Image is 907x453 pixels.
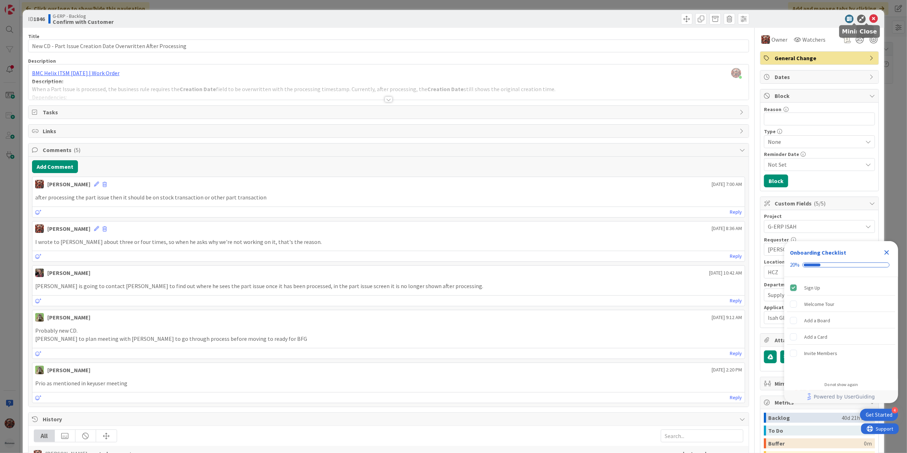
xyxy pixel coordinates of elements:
div: Invite Members [804,349,837,358]
label: Reason [764,106,781,113]
b: Confirm with Customer [53,19,114,25]
img: JK [35,180,44,188]
div: Application (G-ERP) [764,305,875,310]
span: Owner [771,35,787,44]
div: Add a Board [804,316,830,325]
label: Title [28,33,39,40]
img: BF [35,269,44,277]
div: [PERSON_NAME] [47,366,90,374]
span: G-ERP - Backlog [53,13,114,19]
div: Get Started [866,411,892,418]
button: Add Comment [32,160,78,173]
a: Reply [730,349,742,358]
button: Block [764,175,788,187]
a: Reply [730,393,742,402]
div: [PERSON_NAME] [47,269,90,277]
div: Open Get Started checklist, remaining modules: 4 [860,409,898,421]
span: [DATE] 9:12 AM [712,314,742,321]
span: General Change [775,54,866,62]
span: [DATE] 7:00 AM [712,181,742,188]
div: Checklist Container [784,241,898,403]
a: Reply [730,296,742,305]
div: Do not show again [824,382,858,387]
span: Isah Global [768,313,863,322]
span: G-ERP ISAH [768,222,859,231]
div: Sign Up [804,283,820,292]
div: Close Checklist [881,247,892,258]
input: type card name here... [28,40,749,52]
div: Welcome Tour [804,300,834,308]
div: Location [764,259,875,264]
b: 1846 [33,15,45,22]
span: ( 5/5 ) [814,200,826,207]
div: Footer [784,390,898,403]
div: Department (G-ERP) [764,282,875,287]
span: [DATE] 2:20 PM [712,366,742,374]
p: I wrote to [PERSON_NAME] about three or four times, so when he asks why we're not working on it, ... [35,238,742,246]
span: Tasks [43,108,736,116]
span: Watchers [802,35,826,44]
span: History [43,415,736,423]
p: [PERSON_NAME] to plan meeting with [PERSON_NAME] to go through process before moving to ready for... [35,335,742,343]
label: Requester [764,236,789,243]
div: Invite Members is incomplete. [787,345,895,361]
div: Add a Card is incomplete. [787,329,895,345]
img: qhSiAgzwFq7RpNB94T3Wy8pZew4pf0Zn.png [731,68,741,78]
span: Mirrors [775,379,866,388]
span: ( 5 ) [74,146,80,153]
p: Prio as mentioned in keyuser meeting [35,379,742,387]
a: Reply [730,252,742,261]
div: Add a Board is incomplete. [787,313,895,328]
div: 4 [892,407,898,413]
span: Links [43,127,736,135]
strong: Description: [32,78,63,85]
h5: Close [860,28,877,35]
div: Checklist progress: 20% [790,262,892,268]
span: Not Set [768,160,863,169]
span: Block [775,92,866,100]
img: JK [35,224,44,233]
div: [PERSON_NAME] [47,180,90,188]
span: [DATE] 10:42 AM [709,269,742,277]
span: None [768,137,859,147]
div: Project [764,214,875,219]
span: Support [15,1,32,10]
p: [PERSON_NAME] is going to contact [PERSON_NAME] to find out where he sees the part issue once it ... [35,282,742,290]
span: [DATE] 8:36 AM [712,225,742,232]
img: TT [35,313,44,322]
div: Welcome Tour is incomplete. [787,296,895,312]
span: Description [28,58,56,64]
input: Search... [661,429,743,442]
span: Attachments [775,336,866,344]
p: Probably new CD. [35,327,742,335]
div: All [34,430,55,442]
div: [PERSON_NAME] [47,224,90,233]
div: To Do [768,426,864,436]
div: Onboarding Checklist [790,248,846,257]
span: Reminder Date [764,152,799,157]
a: Powered by UserGuiding [788,390,895,403]
a: BMC Helix ITSM [DATE] | Work Order [32,69,120,77]
span: Comments [43,146,736,154]
div: 40d 21h 24m [842,413,872,423]
div: 0m [864,438,872,448]
span: Custom Fields [775,199,866,208]
div: Checklist items [784,277,898,377]
div: Backlog [768,413,842,423]
div: Add a Card [804,333,827,341]
div: [PERSON_NAME] [47,313,90,322]
span: HCZ [768,268,863,276]
span: ID [28,15,45,23]
span: Supply Chain Management [768,291,863,299]
span: Dates [775,73,866,81]
div: Sign Up is complete. [787,280,895,296]
div: 20% [790,262,800,268]
img: TT [35,366,44,374]
div: Buffer [768,438,864,448]
span: Type [764,129,776,134]
img: JK [761,35,770,44]
h5: Minimize [842,28,871,35]
span: Metrics [775,398,866,407]
a: Reply [730,208,742,217]
span: Powered by UserGuiding [814,392,875,401]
